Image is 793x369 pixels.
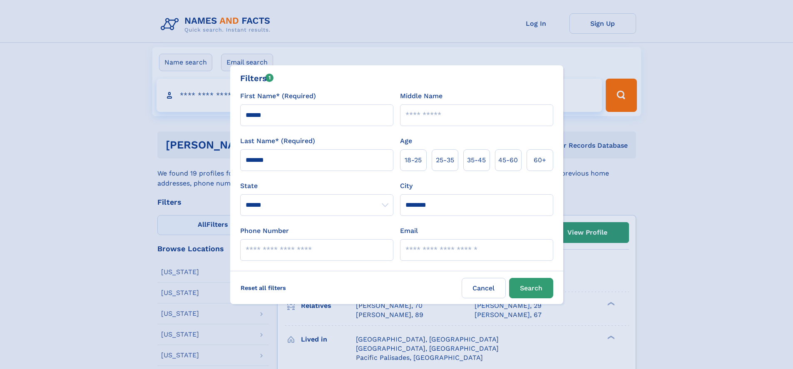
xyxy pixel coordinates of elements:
[400,91,442,101] label: Middle Name
[467,155,486,165] span: 35‑45
[240,72,274,84] div: Filters
[400,136,412,146] label: Age
[436,155,454,165] span: 25‑35
[235,278,291,298] label: Reset all filters
[509,278,553,298] button: Search
[534,155,546,165] span: 60+
[400,226,418,236] label: Email
[240,181,393,191] label: State
[240,91,316,101] label: First Name* (Required)
[400,181,413,191] label: City
[405,155,422,165] span: 18‑25
[240,226,289,236] label: Phone Number
[240,136,315,146] label: Last Name* (Required)
[462,278,506,298] label: Cancel
[498,155,518,165] span: 45‑60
